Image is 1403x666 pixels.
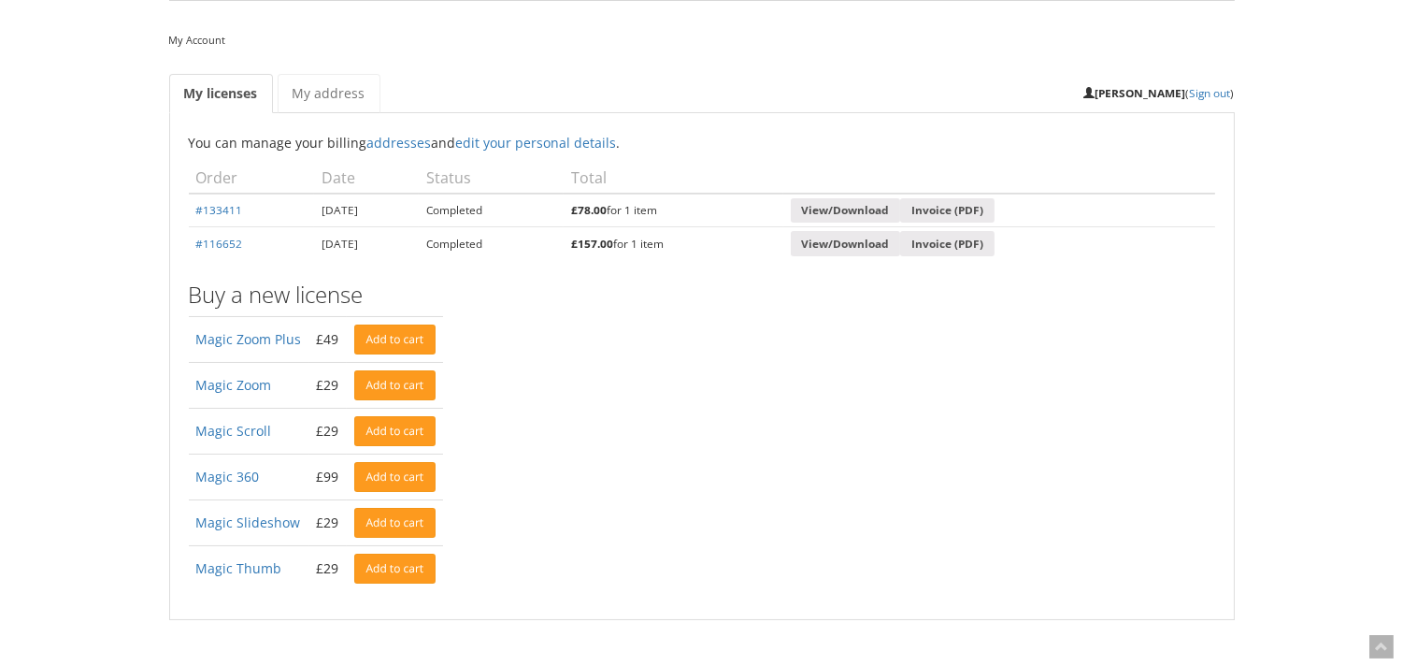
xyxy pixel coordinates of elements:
bdi: 78.00 [571,202,607,217]
time: [DATE] [322,236,358,251]
td: £29 [309,546,347,592]
a: My licenses [169,74,273,113]
a: View/Download [791,231,901,256]
a: Add to cart [354,325,437,355]
a: Add to cart [354,416,437,446]
a: Magic Zoom [196,376,272,394]
h3: Buy a new license [189,282,1215,307]
a: addresses [367,134,432,152]
a: Invoice (PDF) [900,231,995,256]
time: [DATE] [322,202,358,217]
small: ( ) [1084,85,1235,100]
a: Magic 360 [196,468,260,485]
a: Invoice (PDF) [900,198,995,224]
span: £ [571,236,578,251]
span: Date [322,167,355,188]
span: Order [196,167,238,188]
td: for 1 item [564,226,782,260]
a: edit your personal details [456,134,617,152]
a: Add to cart [354,462,437,492]
a: Add to cart [354,554,437,584]
td: Completed [419,226,564,260]
td: £99 [309,455,347,500]
nav: My Account [169,29,1235,51]
a: View/Download [791,198,901,224]
td: Completed [419,194,564,227]
a: Sign out [1190,85,1231,100]
td: £29 [309,363,347,409]
td: for 1 item [564,194,782,227]
span: Total [571,167,607,188]
a: Add to cart [354,370,437,400]
td: £29 [309,409,347,455]
span: £ [571,202,578,217]
p: You can manage your billing and . [189,132,1215,153]
a: #116652 [196,236,243,251]
td: £29 [309,500,347,546]
td: £49 [309,317,347,363]
bdi: 157.00 [571,236,613,251]
a: Magic Zoom Plus [196,330,302,348]
a: #133411 [196,202,243,217]
strong: [PERSON_NAME] [1084,85,1186,100]
a: Magic Scroll [196,422,272,440]
a: Add to cart [354,508,437,538]
a: My address [278,74,380,113]
span: Status [426,167,471,188]
a: Magic Thumb [196,559,282,577]
a: Magic Slideshow [196,514,301,531]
